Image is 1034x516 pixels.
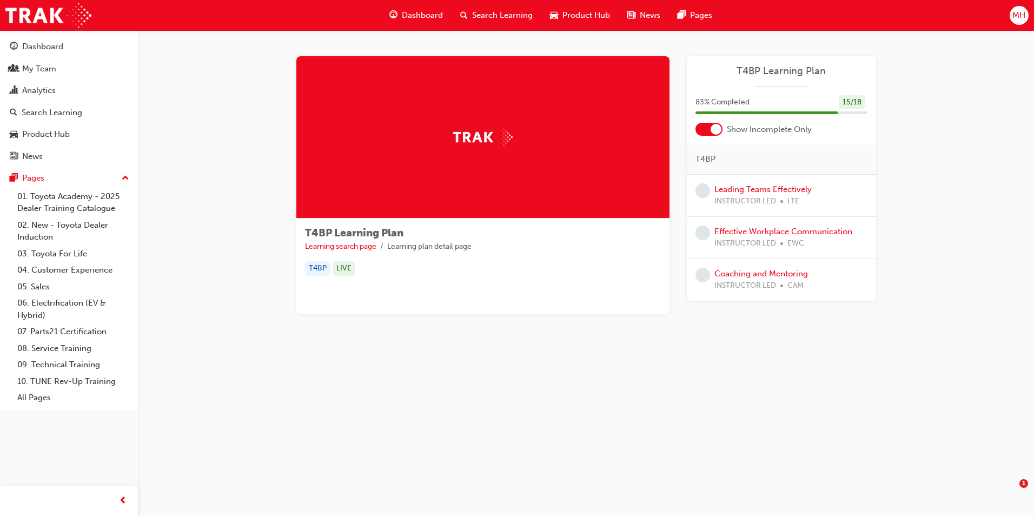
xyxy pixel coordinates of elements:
span: LTE [787,195,799,208]
span: pages-icon [10,174,18,183]
button: MH [1010,6,1029,25]
img: Trak [5,3,91,28]
span: car-icon [550,9,558,22]
a: Analytics [4,81,134,101]
li: Learning plan detail page [387,241,472,253]
span: INSTRUCTOR LED [714,237,776,250]
a: Coaching and Mentoring [714,269,808,279]
a: 09. Technical Training [13,356,134,373]
span: learningRecordVerb_NONE-icon [695,268,710,282]
a: search-iconSearch Learning [452,4,541,27]
a: Learning search page [305,242,376,251]
span: Product Hub [562,9,610,22]
a: 02. New - Toyota Dealer Induction [13,217,134,246]
a: 01. Toyota Academy - 2025 Dealer Training Catalogue [13,188,134,217]
span: CAM [787,280,804,292]
div: News [22,150,43,163]
a: 05. Sales [13,279,134,295]
img: Trak [453,129,513,145]
span: search-icon [10,108,17,118]
span: people-icon [10,64,18,74]
a: car-iconProduct Hub [541,4,619,27]
a: News [4,147,134,167]
span: guage-icon [389,9,397,22]
span: Search Learning [472,9,533,22]
span: search-icon [460,9,468,22]
div: Analytics [22,84,56,97]
button: Pages [4,168,134,188]
iframe: Intercom live chat [997,479,1023,505]
a: Dashboard [4,37,134,57]
a: 07. Parts21 Certification [13,323,134,340]
div: LIVE [333,261,355,276]
div: My Team [22,63,56,75]
span: learningRecordVerb_NONE-icon [695,183,710,198]
span: Show Incomplete Only [727,123,812,136]
span: News [640,9,660,22]
span: T4BP [695,153,715,166]
a: 03. Toyota For Life [13,246,134,262]
div: Pages [22,172,44,184]
span: news-icon [627,9,635,22]
button: DashboardMy TeamAnalyticsSearch LearningProduct HubNews [4,35,134,168]
span: Pages [690,9,712,22]
a: pages-iconPages [669,4,721,27]
div: Product Hub [22,128,70,141]
span: news-icon [10,152,18,162]
a: Leading Teams Effectively [714,184,812,194]
span: prev-icon [119,494,127,508]
span: T4BP Learning Plan [305,227,403,239]
span: Dashboard [402,9,443,22]
span: 1 [1019,479,1028,488]
a: Effective Workplace Communication [714,227,852,236]
a: news-iconNews [619,4,669,27]
span: pages-icon [678,9,686,22]
span: INSTRUCTOR LED [714,195,776,208]
span: EWC [787,237,804,250]
a: All Pages [13,389,134,406]
a: Search Learning [4,103,134,123]
a: 10. TUNE Rev-Up Training [13,373,134,390]
span: guage-icon [10,42,18,52]
div: Search Learning [22,107,82,119]
a: 08. Service Training [13,340,134,357]
div: Dashboard [22,41,63,53]
a: My Team [4,59,134,79]
span: MH [1012,9,1025,22]
div: T4BP [305,261,330,276]
a: 04. Customer Experience [13,262,134,279]
span: learningRecordVerb_NONE-icon [695,226,710,240]
a: guage-iconDashboard [381,4,452,27]
span: up-icon [122,171,129,186]
div: 15 / 18 [839,95,865,110]
span: INSTRUCTOR LED [714,280,776,292]
span: car-icon [10,130,18,140]
a: Product Hub [4,124,134,144]
span: chart-icon [10,86,18,96]
a: T4BP Learning Plan [695,65,867,77]
a: 06. Electrification (EV & Hybrid) [13,295,134,323]
span: 83 % Completed [695,96,750,109]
